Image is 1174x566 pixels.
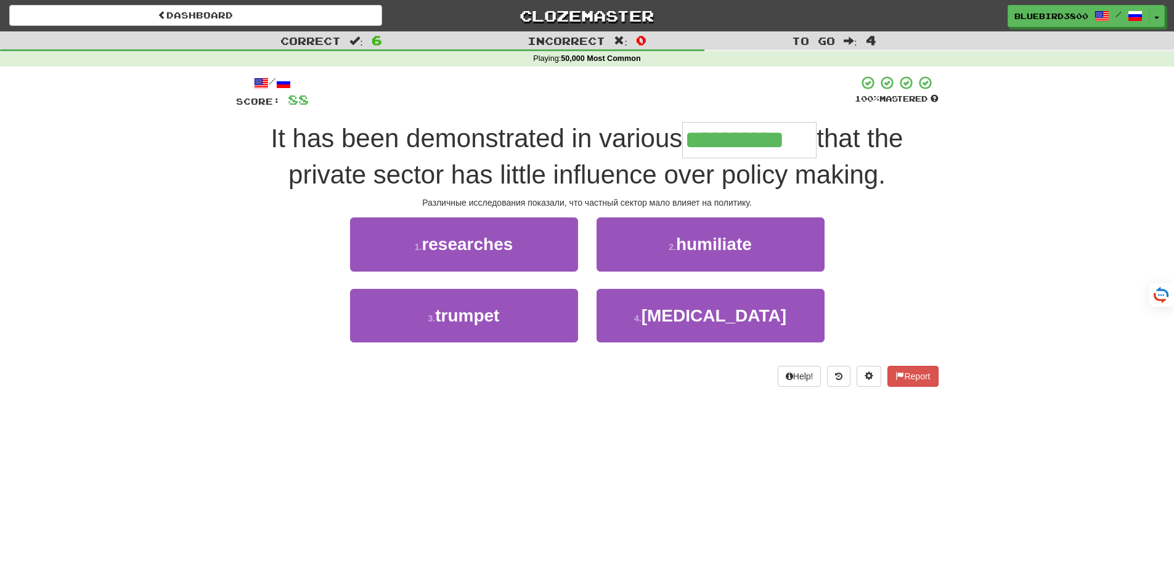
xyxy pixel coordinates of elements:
[636,33,646,47] span: 0
[349,36,363,46] span: :
[236,75,309,91] div: /
[597,217,825,271] button: 2.humiliate
[9,5,382,26] a: Dashboard
[844,36,857,46] span: :
[1115,10,1122,18] span: /
[372,33,382,47] span: 6
[642,306,786,325] span: [MEDICAL_DATA]
[350,217,578,271] button: 1.researches
[422,235,513,254] span: researches
[792,34,835,47] span: To go
[597,289,825,342] button: 4.[MEDICAL_DATA]
[350,289,578,342] button: 3.trumpet
[280,34,341,47] span: Correct
[271,124,683,153] span: It has been demonstrated in various
[288,92,309,107] span: 88
[288,124,903,189] span: that the private sector has little influence over policy making.
[855,94,879,103] span: 100 %
[827,366,850,387] button: Round history (alt+y)
[669,242,676,252] small: 2 .
[855,94,939,105] div: Mastered
[676,235,752,254] span: humiliate
[561,54,640,63] strong: 50,000 Most Common
[866,33,876,47] span: 4
[236,96,280,107] span: Score:
[236,196,939,209] div: Различные исследования показали, что частный сектор мало влияет на политику.
[887,366,938,387] button: Report
[401,5,773,26] a: Clozemaster
[1008,5,1149,27] a: BlueBird3800 /
[634,313,642,323] small: 4 .
[428,313,436,323] small: 3 .
[1014,10,1088,22] span: BlueBird3800
[415,242,422,252] small: 1 .
[778,366,821,387] button: Help!
[435,306,499,325] span: trumpet
[614,36,627,46] span: :
[528,34,605,47] span: Incorrect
